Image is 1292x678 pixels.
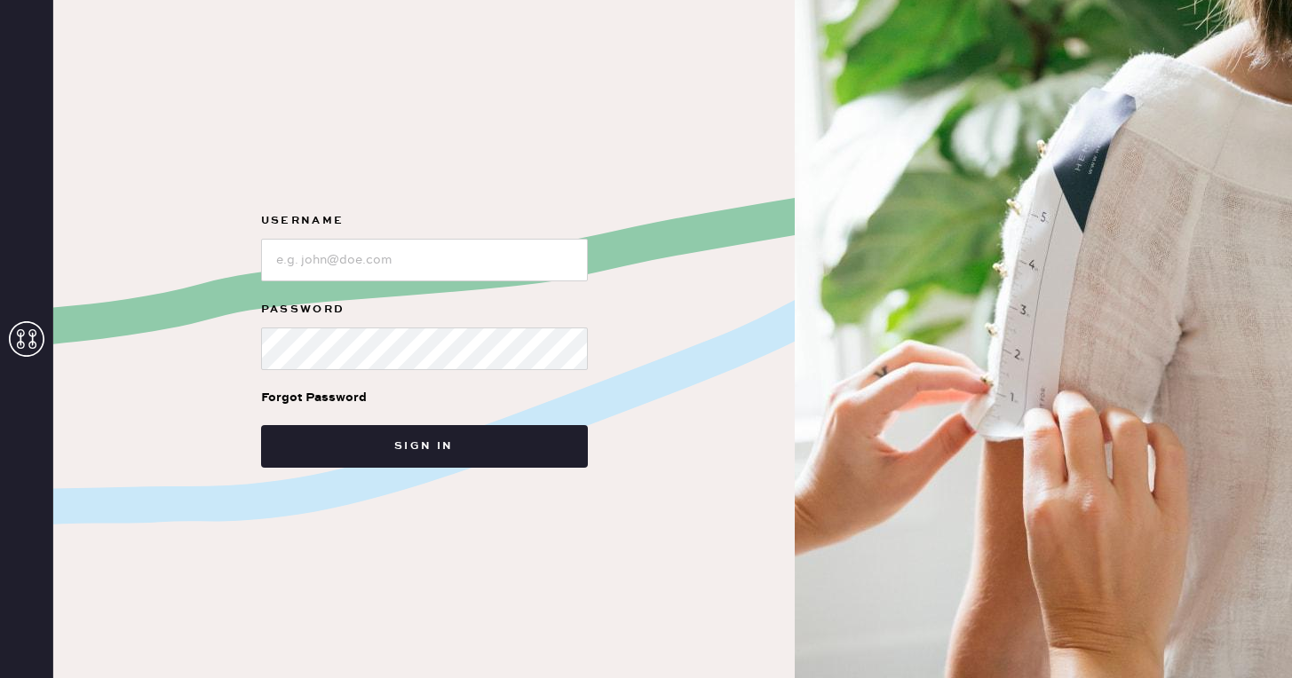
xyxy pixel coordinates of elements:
[261,210,588,232] label: Username
[261,239,588,281] input: e.g. john@doe.com
[261,299,588,320] label: Password
[261,425,588,468] button: Sign in
[261,388,367,407] div: Forgot Password
[261,370,367,425] a: Forgot Password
